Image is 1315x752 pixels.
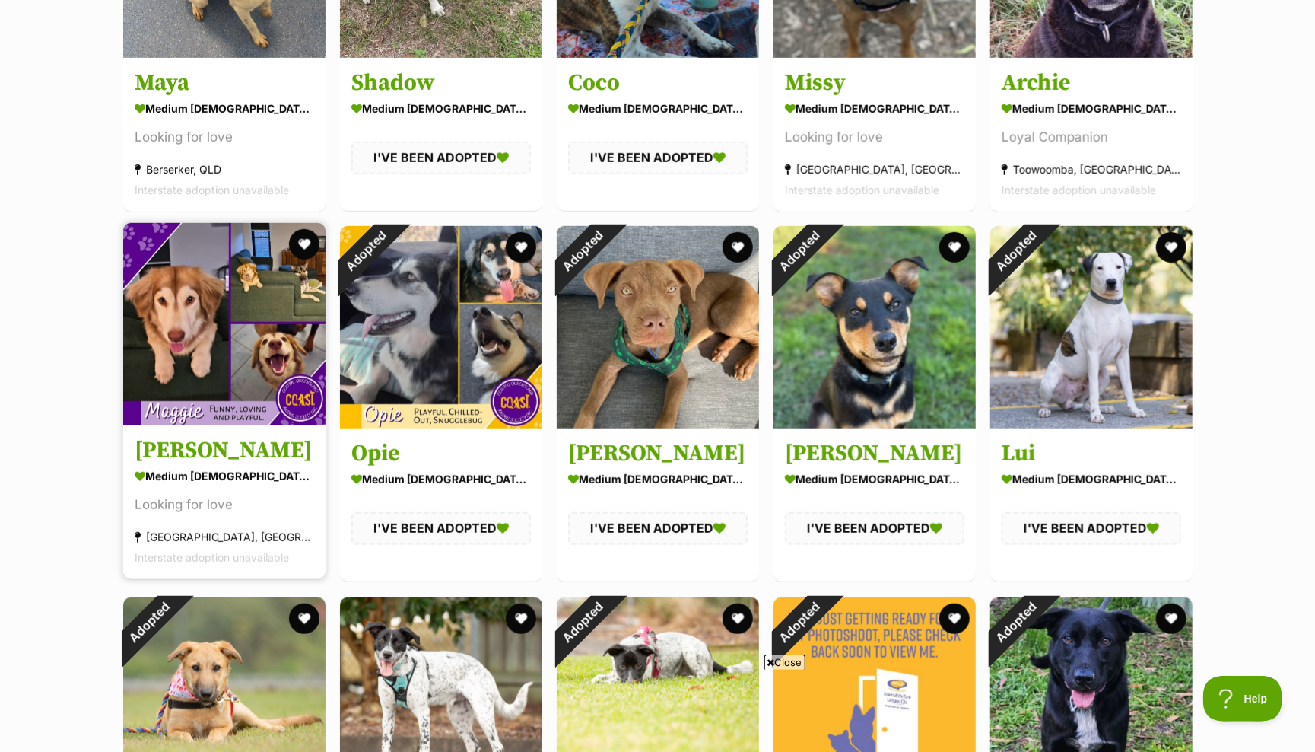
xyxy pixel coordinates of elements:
[753,206,843,297] div: Adopted
[289,604,319,634] button: favourite
[557,429,759,582] a: [PERSON_NAME] medium [DEMOGRAPHIC_DATA] Dog I'VE BEEN ADOPTED favourite
[340,226,542,429] img: Opie
[785,97,964,119] div: medium [DEMOGRAPHIC_DATA] Dog
[1156,232,1186,263] button: favourite
[351,440,531,469] h3: Opie
[319,206,410,297] div: Adopted
[785,513,964,545] div: I'VE BEEN ADOPTED
[135,552,289,565] span: Interstate adoption unavailable
[990,416,1193,432] a: Adopted
[506,604,536,634] button: favourite
[785,69,964,97] h3: Missy
[1002,159,1181,180] div: Toowoomba, [GEOGRAPHIC_DATA]
[289,676,1027,744] iframe: Advertisement
[123,223,326,425] img: Maggie
[340,416,542,432] a: Adopted
[103,578,193,668] div: Adopted
[1002,469,1181,491] div: medium [DEMOGRAPHIC_DATA] Dog
[557,416,759,432] a: Adopted
[939,604,970,634] button: favourite
[990,429,1193,582] a: Lui medium [DEMOGRAPHIC_DATA] Dog I'VE BEEN ADOPTED favourite
[723,232,753,263] button: favourite
[135,97,314,119] div: medium [DEMOGRAPHIC_DATA] Dog
[351,469,531,491] div: medium [DEMOGRAPHIC_DATA] Dog
[785,469,964,491] div: medium [DEMOGRAPHIC_DATA] Dog
[773,226,976,429] img: Louis
[557,57,759,210] a: Coco medium [DEMOGRAPHIC_DATA] Dog I'VE BEEN ADOPTED favourite
[340,57,542,210] a: Shadow medium [DEMOGRAPHIC_DATA] Dog I'VE BEEN ADOPTED favourite
[785,159,964,180] div: [GEOGRAPHIC_DATA], [GEOGRAPHIC_DATA]
[568,69,748,97] h3: Coco
[785,440,964,469] h3: [PERSON_NAME]
[1156,604,1186,634] button: favourite
[506,232,536,263] button: favourite
[990,57,1193,212] a: Archie medium [DEMOGRAPHIC_DATA] Dog Loyal Companion Toowoomba, [GEOGRAPHIC_DATA] Interstate adop...
[568,97,748,119] div: medium [DEMOGRAPHIC_DATA] Dog
[351,142,531,174] div: I'VE BEEN ADOPTED
[135,495,314,516] div: Looking for love
[289,229,319,260] button: favourite
[723,604,753,634] button: favourite
[135,159,314,180] div: Berserker, QLD
[1002,440,1181,469] h3: Lui
[351,513,531,545] div: I'VE BEEN ADOPTED
[135,437,314,466] h3: [PERSON_NAME]
[1002,69,1181,97] h3: Archie
[340,429,542,582] a: Opie medium [DEMOGRAPHIC_DATA] Dog I'VE BEEN ADOPTED favourite
[773,416,976,432] a: Adopted
[939,232,970,263] button: favourite
[970,578,1060,668] div: Adopted
[123,57,326,212] a: Maya medium [DEMOGRAPHIC_DATA] Dog Looking for love Berserker, QLD Interstate adoption unavailabl...
[970,206,1060,297] div: Adopted
[1002,97,1181,119] div: medium [DEMOGRAPHIC_DATA] Dog
[785,127,964,148] div: Looking for love
[351,69,531,97] h3: Shadow
[135,127,314,148] div: Looking for love
[1002,183,1156,196] span: Interstate adoption unavailable
[1002,513,1181,545] div: I'VE BEEN ADOPTED
[1002,127,1181,148] div: Loyal Companion
[568,513,748,545] div: I'VE BEEN ADOPTED
[773,57,976,212] a: Missy medium [DEMOGRAPHIC_DATA] Dog Looking for love [GEOGRAPHIC_DATA], [GEOGRAPHIC_DATA] Interst...
[351,97,531,119] div: medium [DEMOGRAPHIC_DATA] Dog
[568,469,748,491] div: medium [DEMOGRAPHIC_DATA] Dog
[990,226,1193,429] img: Lui
[568,440,748,469] h3: [PERSON_NAME]
[785,183,939,196] span: Interstate adoption unavailable
[135,466,314,488] div: medium [DEMOGRAPHIC_DATA] Dog
[764,655,805,670] span: Close
[536,206,627,297] div: Adopted
[773,429,976,582] a: [PERSON_NAME] medium [DEMOGRAPHIC_DATA] Dog I'VE BEEN ADOPTED favourite
[1203,676,1285,722] iframe: Help Scout Beacon - Open
[557,226,759,429] img: Eric
[753,578,843,668] div: Adopted
[536,578,627,668] div: Adopted
[135,183,289,196] span: Interstate adoption unavailable
[568,142,748,174] div: I'VE BEEN ADOPTED
[123,425,326,580] a: [PERSON_NAME] medium [DEMOGRAPHIC_DATA] Dog Looking for love [GEOGRAPHIC_DATA], [GEOGRAPHIC_DATA]...
[135,69,314,97] h3: Maya
[135,527,314,548] div: [GEOGRAPHIC_DATA], [GEOGRAPHIC_DATA]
